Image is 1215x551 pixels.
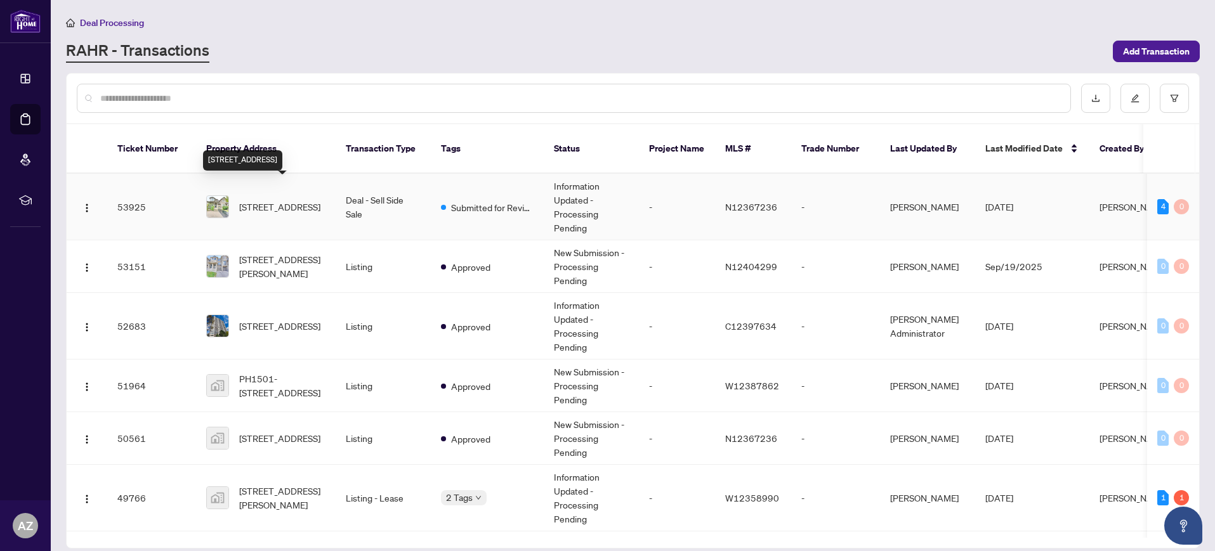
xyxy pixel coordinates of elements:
img: thumbnail-img [207,256,228,277]
button: Logo [77,428,97,448]
td: - [639,293,715,360]
td: - [791,465,880,531]
img: Logo [82,434,92,444]
span: Approved [451,379,490,393]
th: Property Address [196,124,336,174]
td: Information Updated - Processing Pending [544,465,639,531]
button: Logo [77,375,97,396]
span: [STREET_ADDRESS][PERSON_NAME] [239,252,325,280]
button: filter [1160,84,1189,113]
div: 0 [1174,378,1189,393]
td: [PERSON_NAME] [880,412,975,465]
th: MLS # [715,124,791,174]
td: - [639,412,715,465]
span: 2 Tags [446,490,473,505]
span: Sep/19/2025 [985,261,1042,272]
div: 0 [1174,318,1189,334]
img: thumbnail-img [207,427,228,449]
span: AZ [18,517,33,535]
td: Deal - Sell Side Sale [336,174,431,240]
td: 53151 [107,240,196,293]
span: W12358990 [725,492,779,503]
span: [DATE] [985,201,1013,212]
button: Logo [77,256,97,276]
th: Tags [431,124,544,174]
td: Information Updated - Processing Pending [544,293,639,360]
span: [PERSON_NAME] [1100,261,1168,272]
td: Listing [336,293,431,360]
div: 0 [1174,259,1189,274]
span: W12387862 [725,380,779,391]
td: - [639,360,715,412]
td: - [639,240,715,293]
span: [DATE] [985,320,1013,332]
img: thumbnail-img [207,487,228,509]
th: Ticket Number [107,124,196,174]
button: download [1081,84,1110,113]
span: [DATE] [985,492,1013,503]
div: [STREET_ADDRESS] [203,150,282,171]
span: Approved [451,260,490,274]
img: Logo [82,322,92,332]
span: N12367236 [725,201,777,212]
td: - [791,412,880,465]
a: RAHR - Transactions [66,40,209,63]
td: [PERSON_NAME] [880,240,975,293]
td: - [639,465,715,531]
td: [PERSON_NAME] Administrator [880,293,975,360]
span: N12367236 [725,432,777,444]
span: Deal Processing [80,17,144,29]
td: [PERSON_NAME] [880,174,975,240]
th: Last Modified Date [975,124,1089,174]
td: Listing - Lease [336,465,431,531]
span: Submitted for Review [451,200,534,214]
td: 51964 [107,360,196,412]
th: Project Name [639,124,715,174]
img: Logo [82,263,92,273]
th: Trade Number [791,124,880,174]
td: [PERSON_NAME] [880,360,975,412]
div: 4 [1157,199,1169,214]
div: 0 [1157,259,1169,274]
img: Logo [82,382,92,392]
div: 0 [1157,318,1169,334]
th: Last Updated By [880,124,975,174]
td: - [639,174,715,240]
td: - [791,360,880,412]
td: Listing [336,240,431,293]
span: [STREET_ADDRESS][PERSON_NAME] [239,484,325,512]
td: 50561 [107,412,196,465]
div: 1 [1174,490,1189,505]
span: filter [1170,94,1179,103]
span: [PERSON_NAME] [1100,320,1168,332]
span: [PERSON_NAME] [1100,492,1168,503]
img: logo [10,10,41,33]
div: 1 [1157,490,1169,505]
span: C12397634 [725,320,777,332]
td: [PERSON_NAME] [880,465,975,531]
th: Transaction Type [336,124,431,174]
span: [STREET_ADDRESS] [239,431,320,445]
span: Approved [451,320,490,334]
span: download [1091,94,1100,103]
td: New Submission - Processing Pending [544,240,639,293]
button: Logo [77,197,97,217]
th: Created By [1089,124,1166,174]
div: 0 [1157,378,1169,393]
div: 0 [1174,431,1189,446]
th: Status [544,124,639,174]
img: thumbnail-img [207,375,228,396]
td: New Submission - Processing Pending [544,412,639,465]
span: [DATE] [985,380,1013,391]
span: [STREET_ADDRESS] [239,319,320,333]
button: Logo [77,488,97,508]
td: 53925 [107,174,196,240]
div: 0 [1174,199,1189,214]
button: Open asap [1164,507,1202,545]
td: 49766 [107,465,196,531]
span: [PERSON_NAME] [1100,380,1168,391]
span: down [475,495,482,501]
span: edit [1131,94,1139,103]
button: Add Transaction [1113,41,1200,62]
img: thumbnail-img [207,196,228,217]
